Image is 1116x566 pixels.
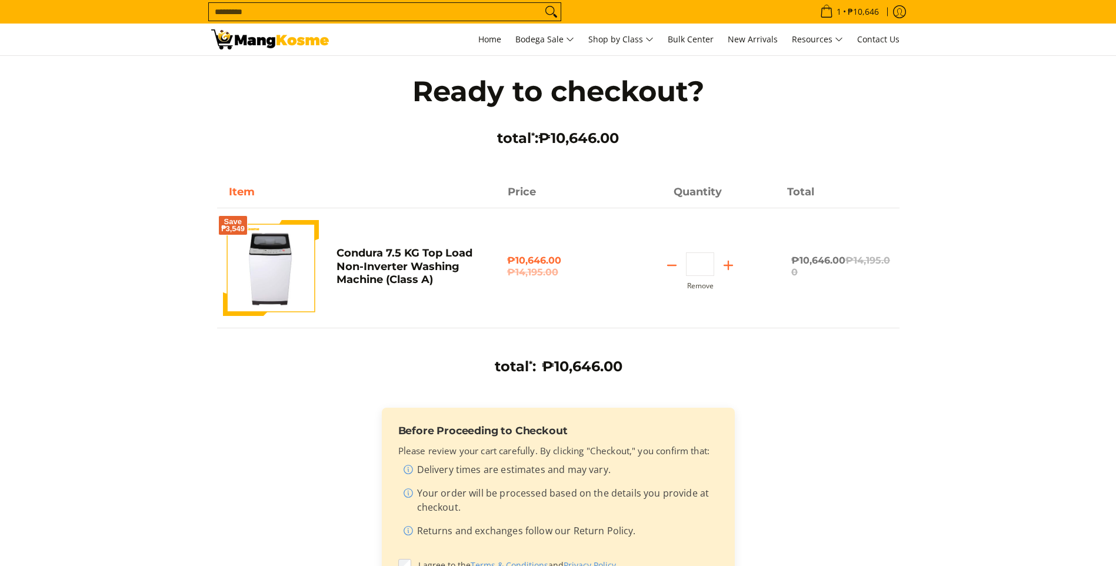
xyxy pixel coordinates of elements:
[341,24,905,55] nav: Main Menu
[582,24,659,55] a: Shop by Class
[472,24,507,55] a: Home
[211,29,329,49] img: Your Shopping Cart | Mang Kosme
[403,462,718,481] li: Delivery times are estimates and may vary.
[722,24,784,55] a: New Arrivals
[507,255,609,278] span: ₱10,646.00
[851,24,905,55] a: Contact Us
[791,255,890,278] del: ₱14,195.00
[221,218,245,232] span: Save ₱3,549
[786,24,849,55] a: Resources
[846,8,881,16] span: ₱10,646
[403,486,718,519] li: Your order will be processed based on the details you provide at checkout.
[857,34,900,45] span: Contact Us
[507,267,609,278] del: ₱14,195.00
[542,3,561,21] button: Search
[668,34,714,45] span: Bulk Center
[337,247,472,286] a: Condura 7.5 KG Top Load Non-Inverter Washing Machine (Class A)
[714,256,742,275] button: Add
[388,129,729,147] h3: total :
[658,256,686,275] button: Subtract
[542,358,622,375] span: ₱10,646.00
[791,255,890,278] span: ₱10,646.00
[495,358,536,375] h3: total :
[398,424,718,437] h3: Before Proceeding to Checkout
[226,220,316,316] img: condura-7.5kg-topload-non-inverter-washing-machine-class-c-full-view-mang-kosme
[538,129,619,147] span: ₱10,646.00
[835,8,843,16] span: 1
[588,32,654,47] span: Shop by Class
[509,24,580,55] a: Bodega Sale
[817,5,882,18] span: •
[792,32,843,47] span: Resources
[687,282,714,290] button: Remove
[478,34,501,45] span: Home
[515,32,574,47] span: Bodega Sale
[728,34,778,45] span: New Arrivals
[403,524,718,542] li: Returns and exchanges follow our Return Policy.
[388,74,729,109] h1: Ready to checkout?
[398,444,718,542] div: Please review your cart carefully. By clicking "Checkout," you confirm that:
[662,24,719,55] a: Bulk Center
